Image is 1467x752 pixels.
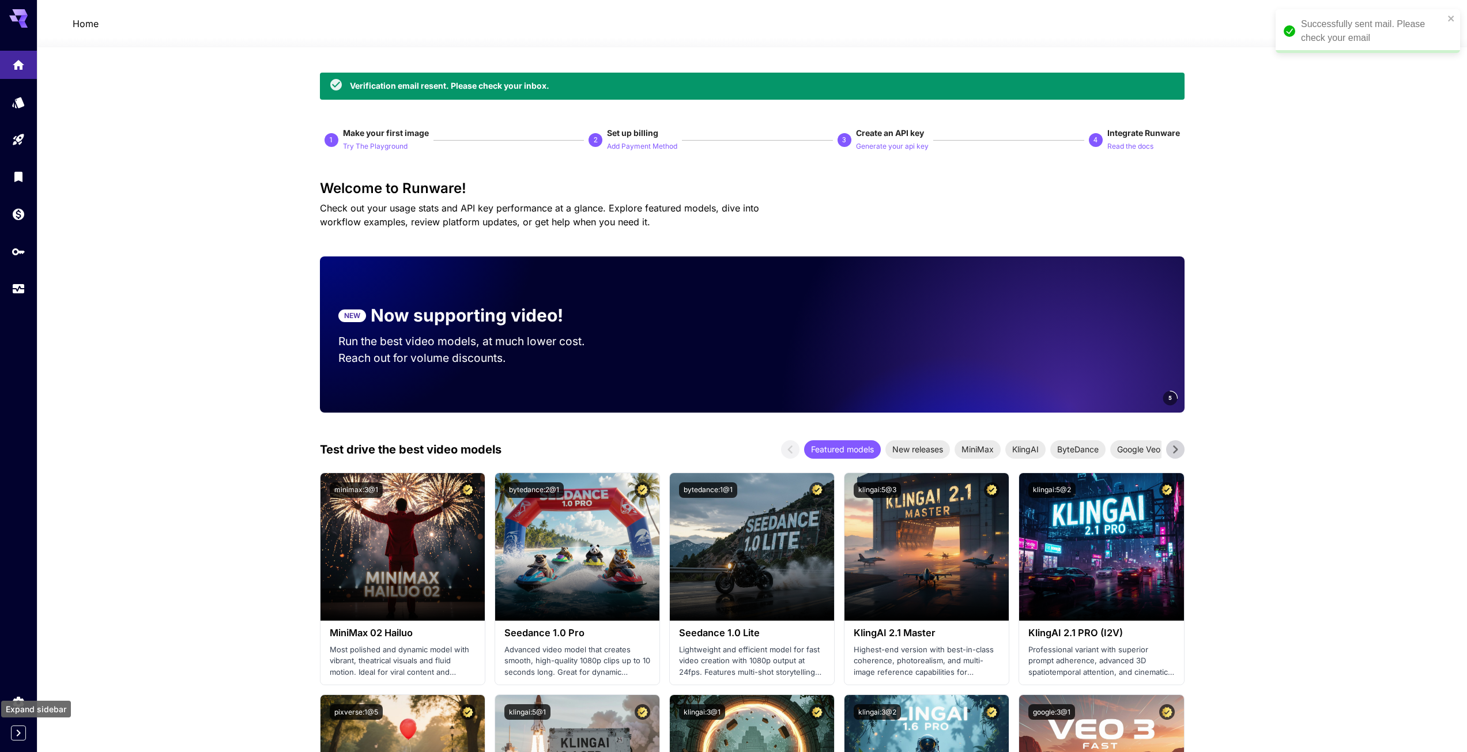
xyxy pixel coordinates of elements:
[330,482,383,498] button: minimax:3@1
[607,128,658,138] span: Set up billing
[460,482,476,498] button: Certified Model – Vetted for best performance and includes a commercial license.
[1,701,71,717] div: Expand sidebar
[73,17,99,31] a: Home
[856,139,929,153] button: Generate your api key
[1159,482,1175,498] button: Certified Model – Vetted for best performance and includes a commercial license.
[635,482,650,498] button: Certified Model – Vetted for best performance and includes a commercial license.
[1093,135,1098,145] p: 4
[12,95,25,109] div: Models
[635,704,650,720] button: Certified Model – Vetted for best performance and includes a commercial license.
[856,141,929,152] p: Generate your api key
[1019,473,1183,621] img: alt
[1107,128,1180,138] span: Integrate Runware
[984,704,1000,720] button: Certified Model – Vetted for best performance and includes a commercial license.
[320,441,501,458] p: Test drive the best video models
[330,644,476,678] p: Most polished and dynamic model with vibrant, theatrical visuals and fluid motion. Ideal for vira...
[343,141,408,152] p: Try The Playground
[12,244,25,259] div: API Keys
[338,350,607,366] p: Reach out for volume discounts.
[1050,440,1106,459] div: ByteDance
[804,443,881,455] span: Featured models
[12,54,25,69] div: Home
[330,704,383,720] button: pixverse:1@5
[1005,440,1046,459] div: KlingAI
[343,128,429,138] span: Make your first image
[854,628,1000,638] h3: KlingAI 2.1 Master
[504,482,564,498] button: bytedance:2@1
[854,704,901,720] button: klingai:3@2
[12,133,25,147] div: Playground
[1005,443,1046,455] span: KlingAI
[495,473,659,621] img: alt
[11,725,26,740] button: Expand sidebar
[1110,443,1167,455] span: Google Veo
[12,207,25,221] div: Wallet
[343,139,408,153] button: Try The Playground
[809,482,825,498] button: Certified Model – Vetted for best performance and includes a commercial license.
[679,704,725,720] button: klingai:3@1
[338,333,607,350] p: Run the best video models, at much lower cost.
[1028,644,1174,678] p: Professional variant with superior prompt adherence, advanced 3D spatiotemporal attention, and ci...
[856,128,924,138] span: Create an API key
[804,440,881,459] div: Featured models
[504,628,650,638] h3: Seedance 1.0 Pro
[679,482,737,498] button: bytedance:1@1
[1107,141,1153,152] p: Read the docs
[12,169,25,184] div: Library
[504,704,550,720] button: klingai:5@1
[955,440,1001,459] div: MiniMax
[844,473,1009,621] img: alt
[1028,704,1075,720] button: google:3@1
[607,141,677,152] p: Add Payment Method
[460,704,476,720] button: Certified Model – Vetted for best performance and includes a commercial license.
[594,135,598,145] p: 2
[809,704,825,720] button: Certified Model – Vetted for best performance and includes a commercial license.
[1447,14,1455,23] button: close
[1107,139,1153,153] button: Read the docs
[854,482,901,498] button: klingai:5@3
[955,443,1001,455] span: MiniMax
[73,17,99,31] nav: breadcrumb
[679,644,825,678] p: Lightweight and efficient model for fast video creation with 1080p output at 24fps. Features mult...
[679,628,825,638] h3: Seedance 1.0 Lite
[984,482,1000,498] button: Certified Model – Vetted for best performance and includes a commercial license.
[320,202,759,228] span: Check out your usage stats and API key performance at a glance. Explore featured models, dive int...
[330,628,476,638] h3: MiniMax 02 Hailuo
[12,282,25,296] div: Usage
[885,443,950,455] span: New releases
[12,695,25,709] div: Settings
[1028,628,1174,638] h3: KlingAI 2.1 PRO (I2V)
[350,80,549,92] div: Verification email resent. Please check your inbox.
[854,644,1000,678] p: Highest-end version with best-in-class coherence, photorealism, and multi-image reference capabil...
[1301,17,1444,45] div: Successfully sent mail. Please check your email
[1050,443,1106,455] span: ByteDance
[842,135,846,145] p: 3
[1028,482,1076,498] button: klingai:5@2
[329,135,333,145] p: 1
[885,440,950,459] div: New releases
[504,644,650,678] p: Advanced video model that creates smooth, high-quality 1080p clips up to 10 seconds long. Great f...
[670,473,834,621] img: alt
[320,180,1185,196] h3: Welcome to Runware!
[371,303,563,328] p: Now supporting video!
[607,139,677,153] button: Add Payment Method
[1168,394,1172,402] span: 5
[344,311,360,321] p: NEW
[1110,440,1167,459] div: Google Veo
[1159,704,1175,720] button: Certified Model – Vetted for best performance and includes a commercial license.
[320,473,485,621] img: alt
